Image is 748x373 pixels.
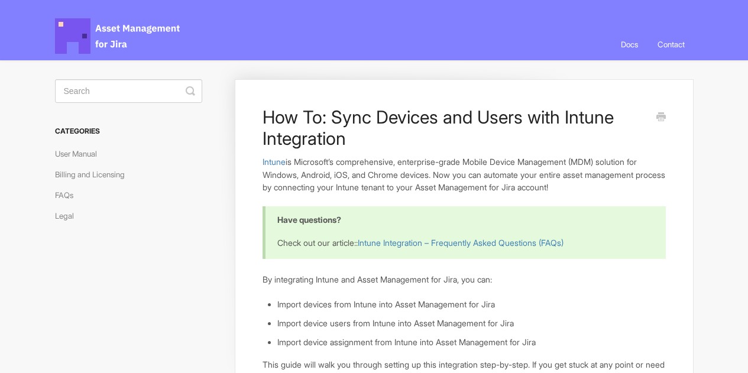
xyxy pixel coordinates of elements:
[263,157,286,167] a: Intune
[277,317,665,330] li: Import device users from Intune into Asset Management for Jira
[277,298,665,311] li: Import devices from Intune into Asset Management for Jira
[358,238,564,248] a: Intune Integration – Frequently Asked Questions (FAQs)
[277,215,341,225] b: Have questions?
[263,155,665,194] p: is Microsoft’s comprehensive, enterprise-grade Mobile Device Management (MDM) solution for Window...
[55,165,134,184] a: Billing and Licensing
[277,336,665,349] li: Import device assignment from Intune into Asset Management for Jira
[55,206,83,225] a: Legal
[55,121,202,142] h3: Categories
[649,28,694,60] a: Contact
[612,28,647,60] a: Docs
[263,106,647,149] h1: How To: Sync Devices and Users with Intune Integration
[263,273,665,286] p: By integrating Intune and Asset Management for Jira, you can:
[656,111,666,124] a: Print this Article
[277,236,650,249] p: Check out our article::
[55,144,106,163] a: User Manual
[55,18,182,54] span: Asset Management for Jira Docs
[55,79,202,103] input: Search
[55,186,82,205] a: FAQs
